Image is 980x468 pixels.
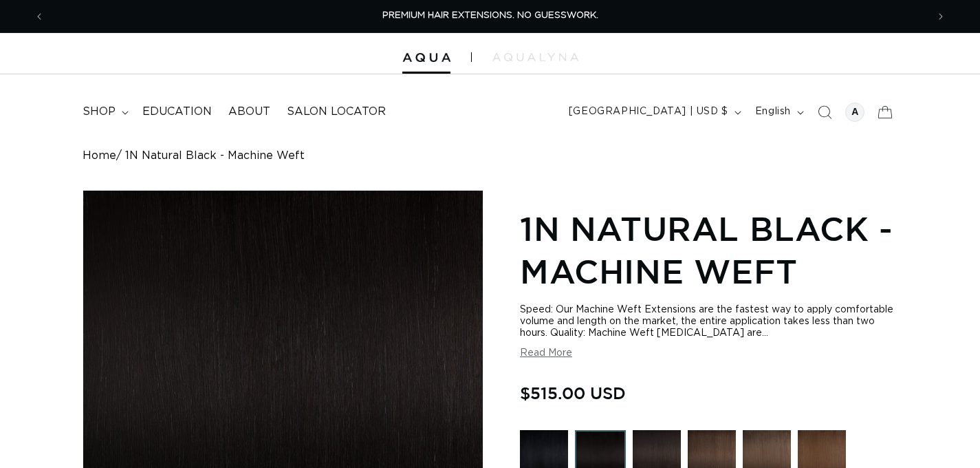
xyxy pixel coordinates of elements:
span: PREMIUM HAIR EXTENSIONS. NO GUESSWORK. [382,11,598,20]
span: English [755,105,791,119]
button: Next announcement [926,3,956,30]
span: shop [83,105,116,119]
span: 1N Natural Black - Machine Weft [125,149,305,162]
a: Salon Locator [279,96,394,127]
button: [GEOGRAPHIC_DATA] | USD $ [560,99,747,125]
span: Salon Locator [287,105,386,119]
h1: 1N Natural Black - Machine Weft [520,207,897,293]
a: About [220,96,279,127]
summary: Search [809,97,840,127]
summary: shop [74,96,134,127]
button: Previous announcement [24,3,54,30]
div: Speed: Our Machine Weft Extensions are the fastest way to apply comfortable volume and length on ... [520,304,897,339]
button: Read More [520,348,572,359]
span: $515.00 USD [520,380,626,406]
button: English [747,99,809,125]
span: Education [142,105,212,119]
span: [GEOGRAPHIC_DATA] | USD $ [569,105,728,119]
a: Education [134,96,220,127]
nav: breadcrumbs [83,149,897,162]
a: Home [83,149,116,162]
img: aqualyna.com [492,53,578,61]
img: Aqua Hair Extensions [402,53,450,63]
span: About [228,105,270,119]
